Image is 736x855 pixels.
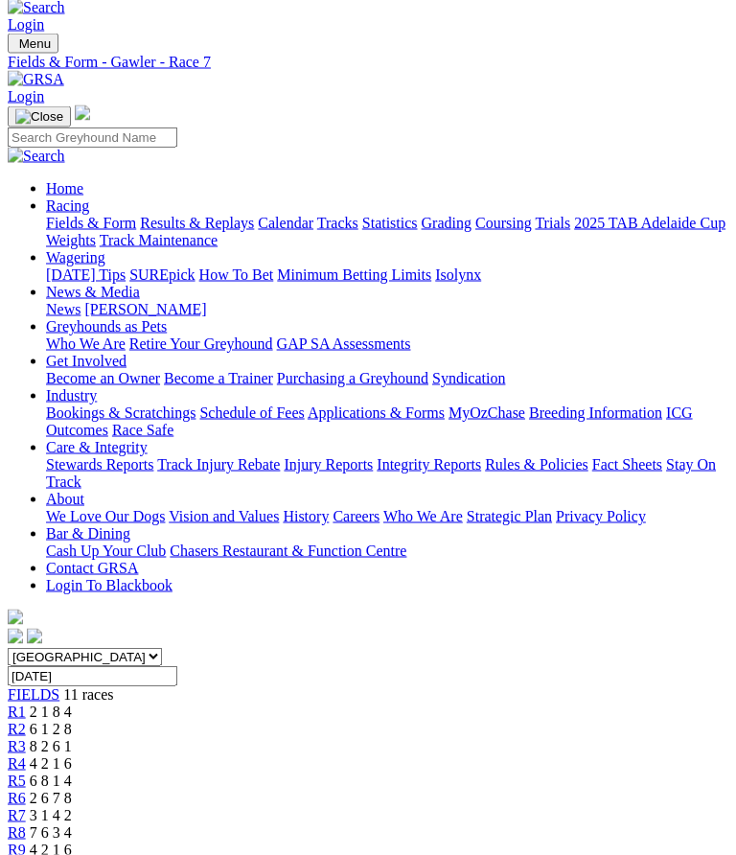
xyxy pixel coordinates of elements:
a: R2 [8,721,26,737]
a: How To Bet [199,266,274,283]
a: Login To Blackbook [46,577,172,593]
a: MyOzChase [448,404,525,421]
a: R1 [8,704,26,720]
a: [DATE] Tips [46,266,126,283]
div: Racing [46,215,728,249]
div: Bar & Dining [46,543,728,560]
span: 2 6 7 8 [30,790,72,806]
div: About [46,508,728,525]
div: Care & Integrity [46,456,728,491]
img: Close [15,109,63,125]
span: 6 8 1 4 [30,773,72,789]
span: R6 [8,790,26,806]
a: Wagering [46,249,105,266]
a: Schedule of Fees [199,404,304,421]
a: Home [46,180,83,196]
a: Become a Trainer [164,370,273,386]
a: Get Involved [46,353,126,369]
a: Privacy Policy [556,508,646,524]
a: SUREpick [129,266,195,283]
a: Industry [46,387,97,404]
a: Integrity Reports [377,456,481,473]
a: R5 [8,773,26,789]
span: Menu [19,36,51,51]
a: R4 [8,755,26,772]
a: [PERSON_NAME] [84,301,206,317]
span: 11 races [63,686,113,703]
a: Chasers Restaurant & Function Centre [170,543,406,559]
a: Fields & Form - Gawler - Race 7 [8,54,728,71]
a: News [46,301,80,317]
input: Select date [8,666,177,686]
button: Toggle navigation [8,34,58,54]
a: Vision and Values [169,508,279,524]
a: Trials [535,215,570,231]
button: Toggle navigation [8,106,71,127]
div: Wagering [46,266,728,284]
a: GAP SA Assessments [277,335,411,352]
div: Get Involved [46,370,728,387]
a: Track Maintenance [100,232,218,248]
span: 7 6 3 4 [30,824,72,841]
a: ICG Outcomes [46,404,693,438]
span: 3 1 4 2 [30,807,72,823]
a: Weights [46,232,96,248]
img: logo-grsa-white.png [75,105,90,121]
a: Track Injury Rebate [157,456,280,473]
a: Statistics [362,215,418,231]
a: Purchasing a Greyhound [277,370,428,386]
a: Login [8,88,44,104]
a: Who We Are [383,508,463,524]
a: Become an Owner [46,370,160,386]
a: News & Media [46,284,140,300]
img: twitter.svg [27,629,42,644]
span: 4 2 1 6 [30,755,72,772]
a: Care & Integrity [46,439,148,455]
img: GRSA [8,71,64,88]
a: Tracks [317,215,358,231]
a: R8 [8,824,26,841]
a: Who We Are [46,335,126,352]
a: Grading [422,215,471,231]
a: Bookings & Scratchings [46,404,195,421]
a: Applications & Forms [308,404,445,421]
a: Injury Reports [284,456,373,473]
a: Strategic Plan [467,508,552,524]
div: Industry [46,404,728,439]
a: Racing [46,197,89,214]
div: Greyhounds as Pets [46,335,728,353]
a: We Love Our Dogs [46,508,165,524]
span: 6 1 2 8 [30,721,72,737]
a: History [283,508,329,524]
a: Race Safe [112,422,173,438]
img: facebook.svg [8,629,23,644]
a: Fields & Form [46,215,136,231]
a: Contact GRSA [46,560,138,576]
a: Fact Sheets [592,456,662,473]
a: R3 [8,738,26,754]
a: Cash Up Your Club [46,543,166,559]
a: FIELDS [8,686,59,703]
div: News & Media [46,301,728,318]
span: 8 2 6 1 [30,738,72,754]
a: 2025 TAB Adelaide Cup [574,215,725,231]
a: Coursing [475,215,532,231]
a: Breeding Information [529,404,662,421]
a: Retire Your Greyhound [129,335,273,352]
a: Login [8,16,44,33]
a: About [46,491,84,507]
a: Stay On Track [46,456,716,490]
a: Rules & Policies [485,456,588,473]
input: Search [8,127,177,148]
a: Syndication [432,370,505,386]
a: Results & Replays [140,215,254,231]
a: R7 [8,807,26,823]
